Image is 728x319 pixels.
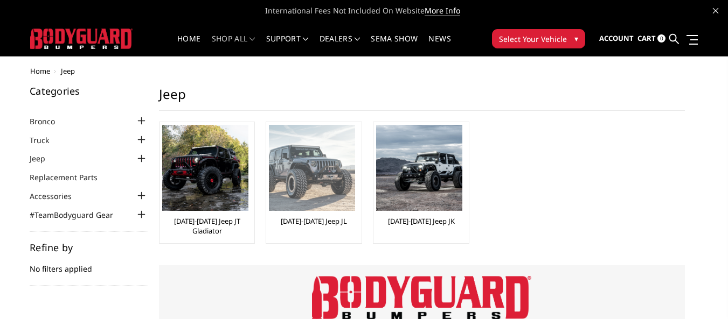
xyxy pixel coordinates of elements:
[30,29,133,48] img: BODYGUARD BUMPERS
[657,34,665,42] span: 0
[162,216,252,236] a: [DATE]-[DATE] Jeep JT Gladiator
[266,35,309,56] a: Support
[30,172,111,183] a: Replacement Parts
[30,243,148,252] h5: Refine by
[428,35,450,56] a: News
[388,216,455,226] a: [DATE]-[DATE] Jeep JK
[312,276,531,319] img: Bodyguard Bumpers Logo
[61,66,75,76] span: Jeep
[30,134,63,146] a: Truck
[177,35,200,56] a: Home
[30,209,127,221] a: #TeamBodyguard Gear
[30,153,59,164] a: Jeep
[30,66,50,76] a: Home
[637,24,665,53] a: Cart 0
[320,35,360,56] a: Dealers
[30,116,68,127] a: Bronco
[371,35,418,56] a: SEMA Show
[30,243,148,286] div: No filters applied
[159,86,685,111] h1: Jeep
[425,5,460,16] a: More Info
[492,29,585,48] button: Select Your Vehicle
[212,35,255,56] a: shop all
[637,33,656,43] span: Cart
[574,33,578,44] span: ▾
[499,33,567,45] span: Select Your Vehicle
[30,190,85,202] a: Accessories
[599,24,634,53] a: Account
[674,267,728,319] iframe: Chat Widget
[281,216,347,226] a: [DATE]-[DATE] Jeep JL
[599,33,634,43] span: Account
[30,86,148,96] h5: Categories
